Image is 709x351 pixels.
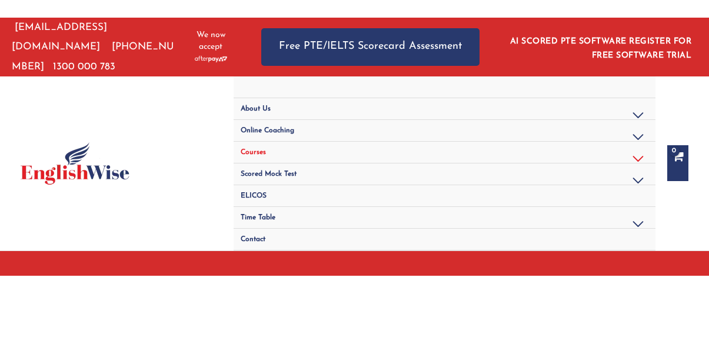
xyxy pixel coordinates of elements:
[234,76,655,250] nav: Site Navigation: Main Menu
[241,149,266,156] span: Courses
[21,142,129,185] img: cropped-ew-logo
[241,127,294,134] span: Online Coaching
[241,214,275,221] span: Time Table
[261,28,480,65] a: Free PTE/IELTS Scorecard Assessment
[190,29,232,53] span: We now accept
[241,105,271,112] span: About Us
[234,185,655,207] a: ELICOS
[195,56,227,62] img: Afterpay-Logo
[241,192,267,199] span: ELICOS
[234,98,655,120] a: About UsMenu Toggle
[12,22,107,52] a: [EMAIL_ADDRESS][DOMAIN_NAME]
[241,171,297,178] span: Scored Mock Test
[667,145,688,181] a: View Shopping Cart, empty
[234,229,655,250] a: Contact
[510,37,692,60] a: AI SCORED PTE SOFTWARE REGISTER FOR FREE SOFTWARE TRIAL
[234,142,655,163] a: CoursesMenu Toggle
[241,236,265,243] span: Contact
[12,42,174,71] a: [PHONE_NUMBER]
[234,163,655,185] a: Scored Mock TestMenu Toggle
[234,120,655,142] a: Online CoachingMenu Toggle
[503,28,697,66] aside: Header Widget 1
[234,207,655,229] a: Time TableMenu Toggle
[53,62,115,72] a: 1300 000 783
